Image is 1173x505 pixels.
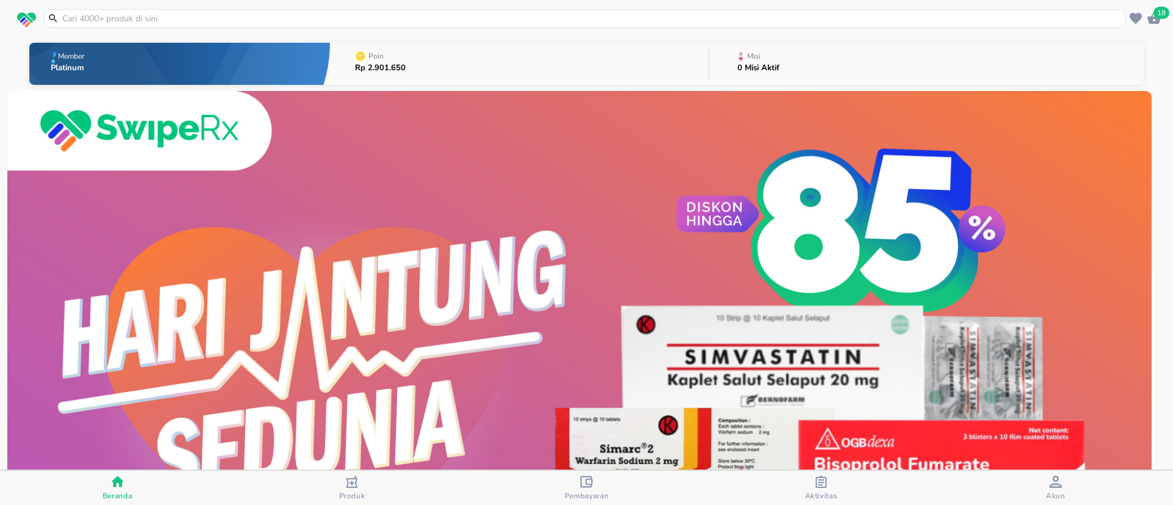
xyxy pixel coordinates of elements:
[330,40,709,88] button: PoinRp 2.901.650
[737,64,780,72] p: 0 Misi Aktif
[355,64,406,72] p: Rp 2.901.650
[469,471,704,505] button: Pembayaran
[1145,9,1163,27] button: 18
[103,491,133,501] span: Beranda
[805,491,838,501] span: Aktivitas
[339,491,365,501] span: Produk
[17,12,36,28] img: logo_swiperx_s.bd005f3b.svg
[368,53,384,60] p: Poin
[709,40,1144,88] button: Misi0 Misi Aktif
[1046,491,1065,501] span: Akun
[938,471,1173,505] button: Akun
[29,40,330,88] button: MemberPlatinum
[747,53,761,60] p: Misi
[235,471,469,505] button: Produk
[1153,7,1169,19] span: 18
[704,471,938,505] button: Aktivitas
[61,12,1124,25] input: Cari 4000+ produk di sini
[565,491,609,501] span: Pembayaran
[51,64,87,72] p: Platinum
[58,53,84,60] p: Member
